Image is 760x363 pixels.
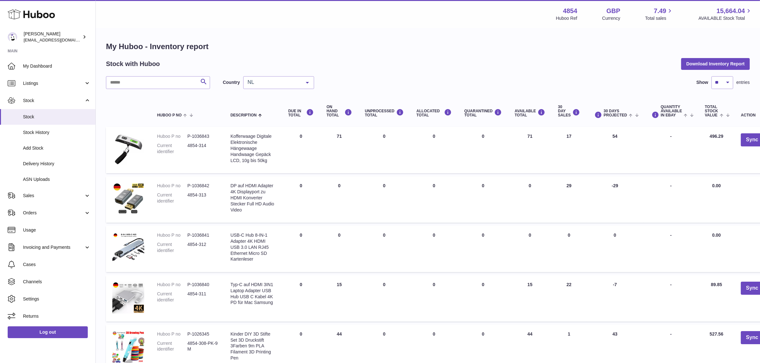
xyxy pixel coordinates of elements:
[358,226,410,272] td: 0
[556,15,577,21] div: Huboo Ref
[157,340,187,352] dt: Current identifier
[23,114,91,120] span: Stock
[23,130,91,136] span: Stock History
[282,226,320,272] td: 0
[645,7,673,21] a: 7.49 Total sales
[410,275,458,322] td: 0
[106,41,750,52] h1: My Huboo - Inventory report
[417,109,452,117] div: ALLOCATED Total
[112,183,144,215] img: product image
[717,7,745,15] span: 15,664.04
[365,109,404,117] div: UNPROCESSED Total
[187,291,218,303] dd: 4854-311
[23,279,91,285] span: Channels
[736,79,750,85] span: entries
[552,176,586,223] td: 29
[482,331,485,337] span: 0
[508,127,552,173] td: 71
[23,244,84,250] span: Invoicing and Payments
[482,134,485,139] span: 0
[320,226,358,272] td: 0
[157,192,187,204] dt: Current identifier
[230,133,275,163] div: Kofferwaage Digitale Elektronische Hängewaage Handwaage Gepäck LCD, 10g bis 50kg
[698,7,752,21] a: 15,664.04 AVAILABLE Stock Total
[558,105,580,118] div: 30 DAY SALES
[282,127,320,173] td: 0
[712,183,721,188] span: 0.00
[586,127,643,173] td: 54
[282,176,320,223] td: 0
[643,127,698,173] td: -
[711,282,722,287] span: 89.85
[230,113,257,117] span: Description
[552,275,586,322] td: 22
[157,133,187,139] dt: Huboo P no
[320,127,358,173] td: 71
[320,275,358,322] td: 15
[230,331,275,361] div: Kinder DIY 3D Stifte Set 3D Druckstift 3Farben 9m PLA Filament 3D Printing Pen
[106,60,160,68] h2: Stock with Huboo
[157,113,182,117] span: Huboo P no
[643,226,698,272] td: -
[23,98,84,104] span: Stock
[508,226,552,272] td: 0
[464,109,502,117] div: QUARANTINED Total
[230,282,275,306] div: Typ-C auf HDMI 3IN1 Laptop Adapter USB Hub USB C Kabel 4K PD für Mac Samsung
[515,109,545,117] div: AVAILABLE Total
[230,232,275,262] div: USB-C Hub 8-IN-1 Adapter 4K HDMI USB 3.0 LAN RJ45 Ethernet Micro SD Kartenleser
[604,109,627,117] span: 30 DAYS PROJECTED
[187,183,218,189] dd: P-1036842
[23,210,84,216] span: Orders
[157,331,187,337] dt: Huboo P no
[112,133,144,165] img: product image
[23,145,91,151] span: Add Stock
[246,79,301,85] span: NL
[410,127,458,173] td: 0
[230,183,275,213] div: DP auf HDMI Adapter 4K Displayport zu HDMI Konverter Stecker Full HD Audio Video
[410,226,458,272] td: 0
[23,193,84,199] span: Sales
[410,176,458,223] td: 0
[157,241,187,254] dt: Current identifier
[698,15,752,21] span: AVAILABLE Stock Total
[508,176,552,223] td: 0
[586,176,643,223] td: -29
[112,282,144,314] img: product image
[358,127,410,173] td: 0
[23,63,91,69] span: My Dashboard
[327,105,352,118] div: ON HAND Total
[187,133,218,139] dd: P-1036843
[705,105,718,118] span: Total stock value
[696,79,708,85] label: Show
[187,340,218,352] dd: 4854-308-PK-9M
[23,80,84,86] span: Listings
[223,79,240,85] label: Country
[563,7,577,15] strong: 4854
[320,176,358,223] td: 0
[358,275,410,322] td: 0
[157,183,187,189] dt: Huboo P no
[23,262,91,268] span: Cases
[23,227,91,233] span: Usage
[586,226,643,272] td: 0
[187,192,218,204] dd: 4854-313
[482,282,485,287] span: 0
[23,313,91,319] span: Returns
[187,282,218,288] dd: P-1036840
[508,275,552,322] td: 15
[645,15,673,21] span: Total sales
[157,282,187,288] dt: Huboo P no
[586,275,643,322] td: -7
[157,143,187,155] dt: Current identifier
[24,31,81,43] div: [PERSON_NAME]
[358,176,410,223] td: 0
[157,291,187,303] dt: Current identifier
[482,233,485,238] span: 0
[112,331,144,363] img: product image
[643,275,698,322] td: -
[187,331,218,337] dd: P-1026345
[8,326,88,338] a: Log out
[710,331,723,337] span: 527.56
[157,232,187,238] dt: Huboo P no
[24,37,94,42] span: [EMAIL_ADDRESS][DOMAIN_NAME]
